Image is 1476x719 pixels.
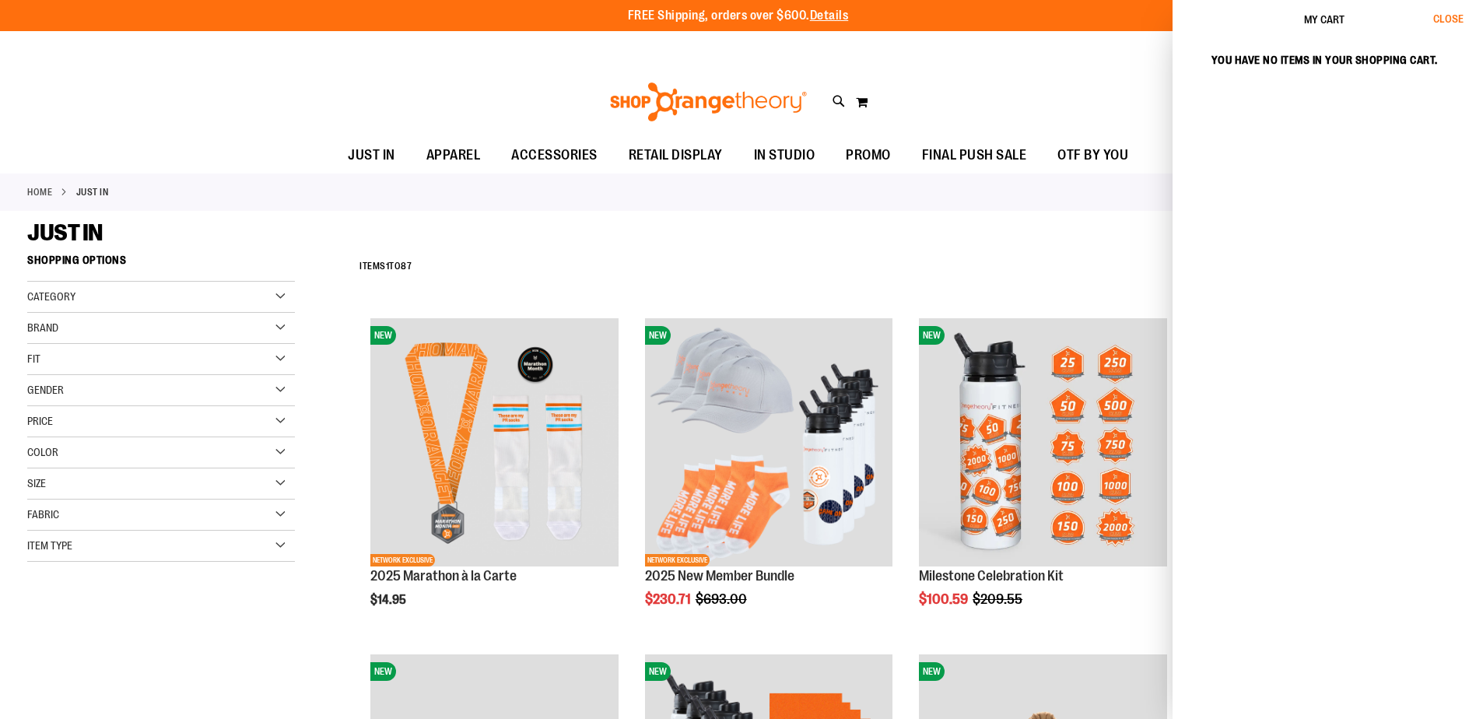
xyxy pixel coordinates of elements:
[645,554,710,566] span: NETWORK EXCLUSIVE
[401,261,412,272] span: 87
[27,384,64,396] span: Gender
[645,662,671,681] span: NEW
[637,310,900,647] div: product
[27,219,103,246] span: JUST IN
[27,446,58,458] span: Color
[511,138,598,173] span: ACCESSORIES
[27,290,75,303] span: Category
[645,591,693,607] span: $230.71
[922,138,1027,173] span: FINAL PUSH SALE
[810,9,849,23] a: Details
[27,415,53,427] span: Price
[628,7,849,25] p: FREE Shipping, orders over $600.
[645,318,892,568] a: 2025 New Member BundleNEWNETWORK EXCLUSIVE
[846,138,891,173] span: PROMO
[27,539,72,552] span: Item Type
[645,318,892,566] img: 2025 New Member Bundle
[27,352,40,365] span: Fit
[973,591,1025,607] span: $209.55
[27,247,295,282] strong: Shopping Options
[1433,12,1464,25] span: Close
[1304,13,1345,26] span: My Cart
[919,591,970,607] span: $100.59
[919,326,945,345] span: NEW
[370,326,396,345] span: NEW
[608,82,809,121] img: Shop Orangetheory
[370,662,396,681] span: NEW
[1211,54,1438,66] span: You have no items in your shopping cart.
[370,593,408,607] span: $14.95
[27,321,58,334] span: Brand
[645,568,794,584] a: 2025 New Member Bundle
[911,310,1174,647] div: product
[426,138,481,173] span: APPAREL
[370,318,618,568] a: 2025 Marathon à la CarteNEWNETWORK EXCLUSIVE
[754,138,815,173] span: IN STUDIO
[696,591,749,607] span: $693.00
[386,261,390,272] span: 1
[76,185,109,199] strong: JUST IN
[919,568,1064,584] a: Milestone Celebration Kit
[629,138,723,173] span: RETAIL DISPLAY
[370,318,618,566] img: 2025 Marathon à la Carte
[919,318,1166,566] img: Milestone Celebration Kit
[645,326,671,345] span: NEW
[27,508,59,521] span: Fabric
[27,477,46,489] span: Size
[919,662,945,681] span: NEW
[370,568,517,584] a: 2025 Marathon à la Carte
[1057,138,1128,173] span: OTF BY YOU
[919,318,1166,568] a: Milestone Celebration KitNEW
[359,254,412,279] h2: Items to
[363,310,626,647] div: product
[348,138,395,173] span: JUST IN
[27,185,52,199] a: Home
[370,554,435,566] span: NETWORK EXCLUSIVE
